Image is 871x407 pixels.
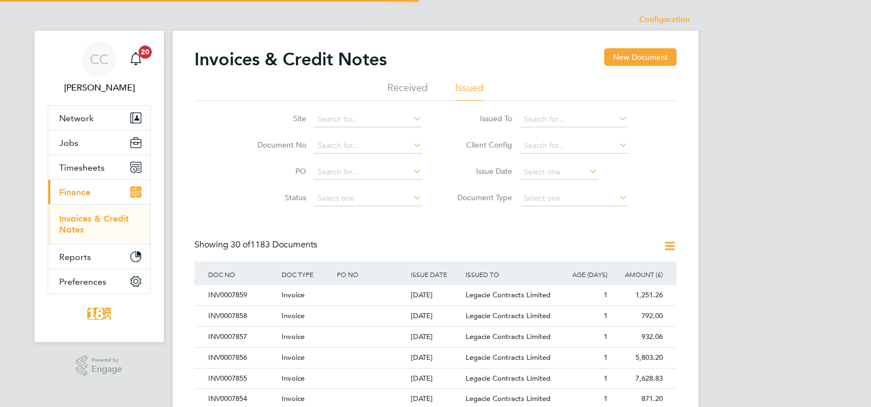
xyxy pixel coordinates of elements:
input: Select one [520,165,598,180]
button: Network [48,106,150,130]
li: Issued [455,81,484,101]
label: Document No [243,140,306,150]
div: [DATE] [408,369,463,389]
div: INV0007859 [205,285,279,306]
button: Finance [48,180,150,204]
input: Select one [520,191,628,206]
div: DOC NO [205,262,279,287]
div: [DATE] [408,348,463,368]
label: PO [243,166,306,176]
a: Invoices & Credit Notes [59,213,129,235]
span: Timesheets [59,162,105,173]
label: Status [243,193,306,202]
div: INV0007858 [205,306,279,326]
label: Issued To [449,114,512,123]
label: Site [243,114,306,123]
div: AMOUNT (£) [610,262,666,287]
span: 1 [604,290,608,299]
span: Reports [59,252,91,262]
button: New Document [604,48,677,66]
span: Invoice [282,290,305,299]
a: 20 [125,42,147,77]
a: Go to home page [48,305,151,323]
span: CC [90,52,108,66]
span: Legacie Contracts Limited [466,394,551,403]
input: Search for... [520,112,628,127]
span: Legacie Contracts Limited [466,374,551,383]
div: Finance [48,204,150,244]
div: PO NO [334,262,408,287]
span: Jobs [59,138,78,148]
span: Legacie Contracts Limited [466,332,551,341]
li: Received [387,81,428,101]
span: 1 [604,353,608,362]
span: Invoice [282,374,305,383]
span: Finance [59,187,90,197]
input: Search for... [314,165,422,180]
div: [DATE] [408,285,463,306]
span: Legacie Contracts Limited [466,311,551,320]
nav: Main navigation [35,31,164,342]
label: Document Type [449,193,512,202]
input: Search for... [520,138,628,154]
img: 18rec-logo-retina.png [84,305,114,323]
span: Network [59,113,94,123]
a: CC[PERSON_NAME] [48,42,151,94]
span: 1 [604,374,608,383]
button: Preferences [48,269,150,293]
div: INV0007855 [205,369,279,389]
span: 1 [604,394,608,403]
span: Invoice [282,394,305,403]
div: 932.06 [610,327,666,347]
span: Legacie Contracts Limited [466,353,551,362]
div: [DATE] [408,327,463,347]
input: Search for... [314,138,422,154]
span: Powered by [91,355,122,365]
div: ISSUE DATE [408,262,463,287]
h2: Invoices & Credit Notes [194,48,387,70]
input: Search for... [314,112,422,127]
span: 20 [139,46,152,59]
label: Client Config [449,140,512,150]
button: Timesheets [48,155,150,179]
div: ISSUED TO [463,262,555,287]
span: 1 [604,332,608,341]
div: 5,803.20 [610,348,666,368]
span: Legacie Contracts Limited [466,290,551,299]
span: Invoice [282,311,305,320]
div: 1,251.26 [610,285,666,306]
span: Invoice [282,353,305,362]
div: INV0007856 [205,348,279,368]
span: Preferences [59,276,106,287]
li: Configuration [639,9,690,31]
label: Issue Date [449,166,512,176]
button: Reports [48,245,150,269]
input: Select one [314,191,422,206]
span: 1 [604,311,608,320]
span: 30 of [231,239,250,250]
span: Engage [91,365,122,374]
div: AGE (DAYS) [555,262,610,287]
div: 792.00 [610,306,666,326]
div: 7,628.83 [610,369,666,389]
span: Invoice [282,332,305,341]
button: Jobs [48,131,150,155]
div: [DATE] [408,306,463,326]
span: 1183 Documents [231,239,317,250]
div: DOC TYPE [279,262,334,287]
a: Powered byEngage [76,355,123,376]
div: Showing [194,239,319,251]
div: INV0007857 [205,327,279,347]
span: Chloe Crayden [48,81,151,94]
